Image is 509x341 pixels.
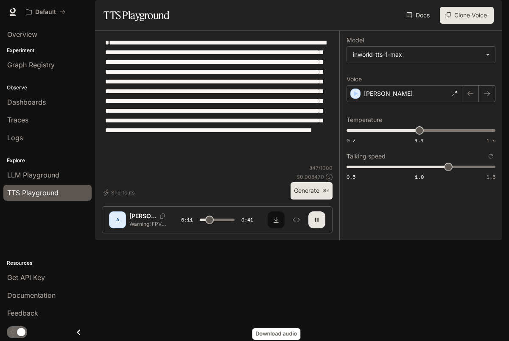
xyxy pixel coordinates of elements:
[353,50,481,59] div: inworld-tts-1-max
[415,137,424,144] span: 1.1
[347,137,355,144] span: 0.7
[415,173,424,180] span: 1.0
[111,213,124,227] div: A
[486,152,495,161] button: Reset to default
[288,211,305,228] button: Inspect
[129,220,170,227] p: Warning! FPV can stick around in your home for an entire year! If your cat has FPV, don’t make th...
[347,47,495,63] div: inworld-tts-1-max
[22,3,69,20] button: All workspaces
[487,173,495,180] span: 1.5
[103,7,169,24] h1: TTS Playground
[347,76,362,82] p: Voice
[181,216,193,224] span: 0:11
[347,153,386,159] p: Talking speed
[364,89,413,98] p: [PERSON_NAME]
[487,137,495,144] span: 1.5
[268,211,285,228] button: Download audio
[323,189,329,194] p: ⌘⏎
[440,7,494,24] button: Clone Voice
[241,216,253,224] span: 0:41
[252,328,301,340] div: Download audio
[347,173,355,180] span: 0.5
[102,186,138,200] button: Shortcuts
[347,117,382,123] p: Temperature
[35,8,56,16] p: Default
[291,182,333,200] button: Generate⌘⏎
[347,37,364,43] p: Model
[129,212,157,220] p: [PERSON_NAME]
[157,213,168,219] button: Copy Voice ID
[405,7,433,24] a: Docs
